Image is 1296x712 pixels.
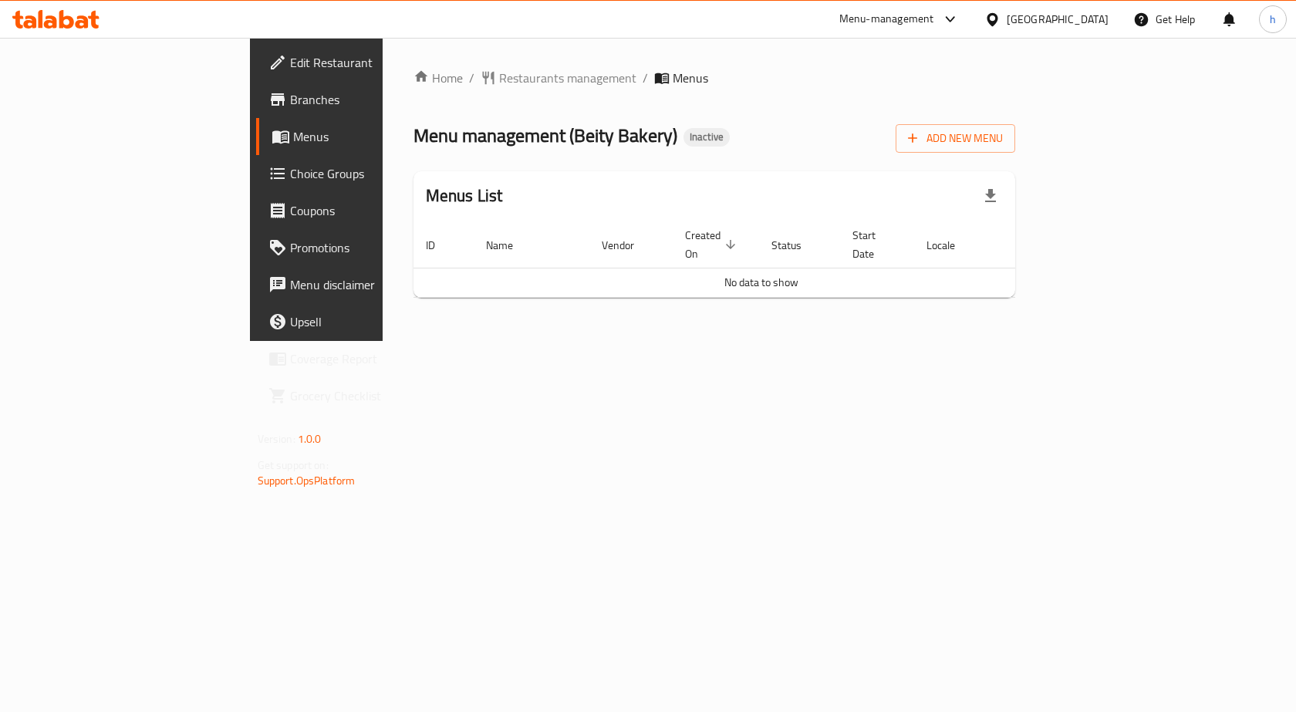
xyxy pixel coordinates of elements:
[643,69,648,87] li: /
[290,90,454,109] span: Branches
[673,69,708,87] span: Menus
[290,201,454,220] span: Coupons
[426,236,455,255] span: ID
[256,44,467,81] a: Edit Restaurant
[258,455,329,475] span: Get support on:
[256,118,467,155] a: Menus
[256,229,467,266] a: Promotions
[290,164,454,183] span: Choice Groups
[413,118,677,153] span: Menu management ( Beity Bakery )
[293,127,454,146] span: Menus
[602,236,654,255] span: Vendor
[839,10,934,29] div: Menu-management
[290,275,454,294] span: Menu disclaimer
[908,129,1003,148] span: Add New Menu
[258,429,295,449] span: Version:
[426,184,503,208] h2: Menus List
[256,266,467,303] a: Menu disclaimer
[1270,11,1276,28] span: h
[481,69,636,87] a: Restaurants management
[994,221,1109,268] th: Actions
[972,177,1009,214] div: Export file
[290,386,454,405] span: Grocery Checklist
[256,81,467,118] a: Branches
[258,471,356,491] a: Support.OpsPlatform
[1007,11,1109,28] div: [GEOGRAPHIC_DATA]
[852,226,896,263] span: Start Date
[683,130,730,143] span: Inactive
[499,69,636,87] span: Restaurants management
[683,128,730,147] div: Inactive
[256,377,467,414] a: Grocery Checklist
[290,349,454,368] span: Coverage Report
[290,238,454,257] span: Promotions
[771,236,822,255] span: Status
[486,236,533,255] span: Name
[469,69,474,87] li: /
[896,124,1015,153] button: Add New Menu
[413,221,1109,298] table: enhanced table
[290,312,454,331] span: Upsell
[256,340,467,377] a: Coverage Report
[298,429,322,449] span: 1.0.0
[926,236,975,255] span: Locale
[290,53,454,72] span: Edit Restaurant
[685,226,741,263] span: Created On
[724,272,798,292] span: No data to show
[413,69,1016,87] nav: breadcrumb
[256,192,467,229] a: Coupons
[256,303,467,340] a: Upsell
[256,155,467,192] a: Choice Groups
